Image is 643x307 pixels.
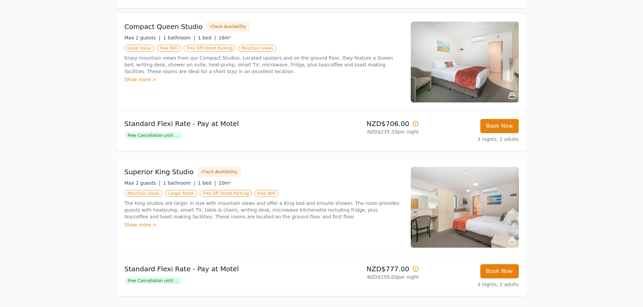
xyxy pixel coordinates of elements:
[324,128,419,135] p: NZD$235.33 per night
[125,277,182,284] span: Free Cancellation until ...
[125,35,161,40] span: Max 2 guests |
[238,45,276,52] span: Mountain Views
[125,55,403,75] p: Enjoy mountain views from our Compact Studios. Located upstairs and on the ground floor, they fea...
[163,180,195,186] span: 1 bathroom |
[198,35,216,40] span: 1 bed |
[424,281,519,288] p: 3 nights, 2 adults
[125,45,154,52] span: Great Value
[125,200,403,220] p: The King studios are larger in size with mountain views and offer a King bed and ensuite shower. ...
[125,264,319,274] p: Standard Flexi Rate - Pay at Motel
[198,167,241,177] button: Check Availability
[254,190,279,197] span: Free WiFi
[207,22,250,32] button: Check Availability
[157,45,181,52] span: Free WiFi
[198,180,216,186] span: 1 bed |
[219,35,231,40] span: 16m²
[125,22,203,31] h3: Compact Queen Studio
[480,119,519,133] button: Book Now
[165,190,197,197] span: Larger Room
[480,264,519,278] button: Book Now
[324,264,419,274] p: NZD$777.00
[125,119,319,128] p: Standard Flexi Rate - Pay at Motel
[184,45,236,52] span: Free Off-Street Parking
[125,221,403,228] div: Show more >
[324,274,419,280] p: NZD$259.00 per night
[125,190,162,197] span: Mountain Views
[125,132,182,139] span: Free Cancellation until ...
[125,76,403,83] div: Show more >
[125,167,194,177] h3: Superior King Studio
[125,180,161,186] span: Max 2 guests |
[324,119,419,128] p: NZD$706.00
[219,180,231,186] span: 20m²
[200,190,252,197] span: Free Off-Street Parking
[163,35,195,40] span: 1 bathroom |
[424,136,519,143] p: 3 nights, 2 adults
